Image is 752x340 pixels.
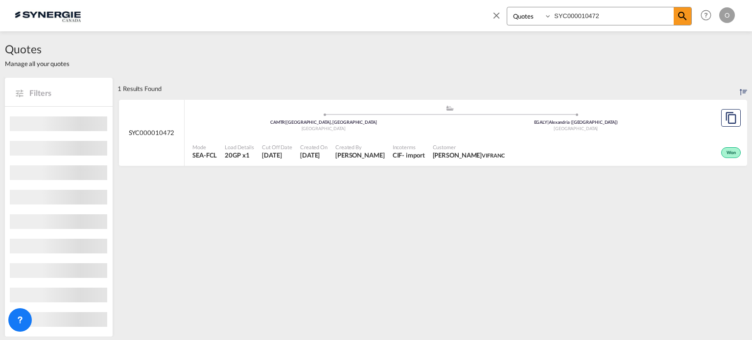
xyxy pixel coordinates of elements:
[262,151,292,159] span: 15 Apr 2025
[192,151,217,159] span: SEA-FCL
[677,10,688,22] md-icon: icon-magnify
[335,143,385,151] span: Created By
[302,126,346,131] span: [GEOGRAPHIC_DATA]
[554,126,598,131] span: [GEOGRAPHIC_DATA]
[300,143,328,151] span: Created On
[300,151,328,159] span: 15 Apr 2025
[698,7,719,24] div: Help
[29,88,103,98] span: Filters
[270,119,377,125] span: CAMTR [GEOGRAPHIC_DATA], [GEOGRAPHIC_DATA]
[721,147,741,158] div: Won
[15,4,81,26] img: 1f56c880d42311ef80fc7dca854c8e59.png
[402,151,424,159] div: - import
[674,7,691,25] span: icon-magnify
[719,7,735,23] div: O
[5,41,70,57] span: Quotes
[393,143,425,151] span: Incoterms
[117,78,162,99] div: 1 Results Found
[721,109,741,127] button: Copy Quote
[5,59,70,68] span: Manage all your quotes
[547,119,549,125] span: |
[725,112,737,124] md-icon: assets/icons/custom/copyQuote.svg
[393,151,425,159] div: CIF import
[698,7,714,23] span: Help
[552,7,674,24] input: Enter Quotation Number
[119,100,747,166] div: SYC000010472 assets/icons/custom/ship-fill.svgassets/icons/custom/roll-o-plane.svgOriginMontreal,...
[225,143,254,151] span: Load Details
[433,143,505,151] span: Customer
[192,143,217,151] span: Mode
[482,152,504,159] span: VIFRANC
[740,78,747,99] div: Sort by: Created On
[335,151,385,159] span: Pablo Gomez Saldarriaga
[393,151,402,159] div: CIF
[262,143,292,151] span: Cut Off Date
[129,128,175,137] span: SYC000010472
[433,151,505,159] span: Marie-Josee Lemire VIFRANC
[491,10,502,21] md-icon: icon-close
[225,151,254,159] span: 20GP x 1
[285,119,286,125] span: |
[534,119,618,125] span: EGALY Alexandria ([GEOGRAPHIC_DATA])
[491,7,507,30] span: icon-close
[444,106,456,111] md-icon: assets/icons/custom/ship-fill.svg
[727,150,738,157] span: Won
